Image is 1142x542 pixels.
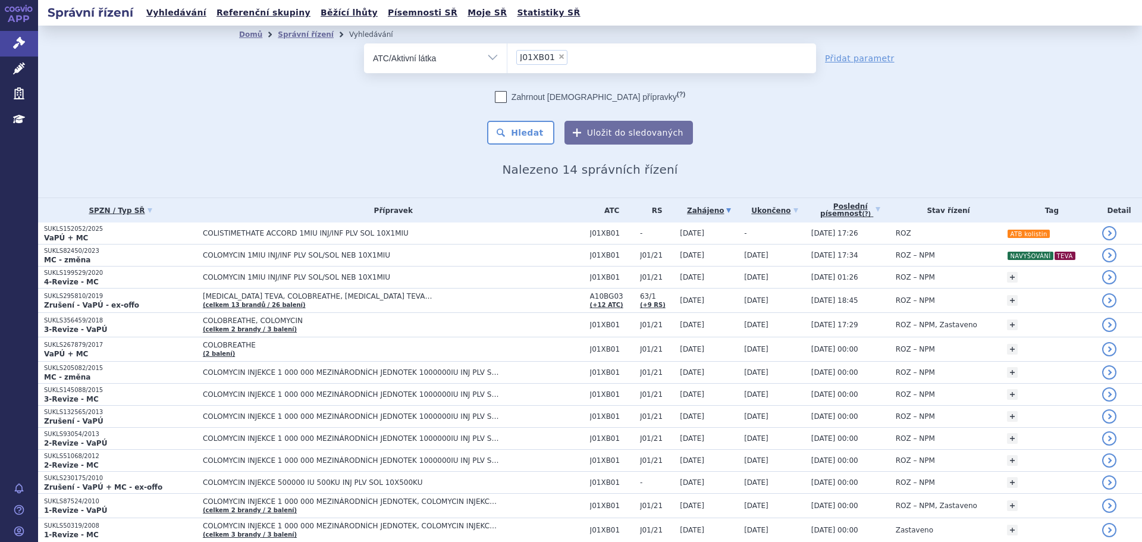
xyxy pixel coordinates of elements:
span: 63/1 [640,292,674,300]
p: SUKLS82450/2023 [44,247,197,255]
span: J01/21 [640,251,674,259]
span: [DATE] [744,478,768,487]
span: ROZ – NPM [896,273,935,281]
span: [DATE] [680,478,704,487]
span: [DATE] 00:00 [811,456,858,465]
a: (+12 ATC) [590,302,623,308]
span: J01/21 [640,345,674,353]
label: Zahrnout [DEMOGRAPHIC_DATA] přípravky [495,91,685,103]
a: + [1007,272,1018,283]
span: [DATE] 00:00 [811,345,858,353]
th: Stav řízení [890,198,1002,223]
span: [MEDICAL_DATA] TEVA, COLOBREATHE, [MEDICAL_DATA] TEVA… [203,292,500,300]
span: J01XB01 [590,390,634,399]
span: J01XB01 [590,526,634,534]
span: COLOMYCIN INJEKCE 1 000 000 MEZINÁRODNÍCH JEDNOTEK 1000000IU INJ PLV SOL/SOL NEB 10X1MIU [203,368,500,377]
a: + [1007,525,1018,535]
span: ROZ – NPM, Zastaveno [896,321,977,329]
th: RS [634,198,674,223]
span: [DATE] [680,526,704,534]
span: - [744,229,746,237]
a: Vyhledávání [143,5,210,21]
span: [DATE] [744,296,768,305]
strong: 3-Revize - MC [44,395,99,403]
a: (+9 RS) [640,302,666,308]
p: SUKLS267879/2017 [44,341,197,349]
span: [DATE] [680,321,704,329]
span: J01/21 [640,412,674,421]
span: [DATE] 17:26 [811,229,858,237]
a: (2 balení) [203,350,235,357]
a: + [1007,477,1018,488]
a: detail [1102,499,1116,513]
span: J01/21 [640,456,674,465]
a: detail [1102,318,1116,332]
p: SUKLS152052/2025 [44,225,197,233]
li: Vyhledávání [349,26,409,43]
span: COLOMYCIN INJEKCE 1 000 000 MEZINÁRODNÍCH JEDNOTEK 1000000IU INJ PLV SOL/SOL NEB 10X1MIU [203,412,500,421]
abbr: (?) [677,90,685,98]
span: [DATE] [680,251,704,259]
span: J01XB01 [590,412,634,421]
a: + [1007,455,1018,466]
p: SUKLS199529/2020 [44,269,197,277]
h2: Správní řízení [38,4,143,21]
a: Domů [239,30,262,39]
span: J01/21 [640,390,674,399]
span: ROZ – NPM [896,345,935,353]
a: detail [1102,226,1116,240]
span: COLOMYCIN 1MIU INJ/INF PLV SOL/SOL NEB 10X1MIU [203,273,500,281]
span: - [640,478,674,487]
span: [DATE] [744,526,768,534]
th: Tag [1001,198,1096,223]
a: Přidat parametr [825,52,895,64]
a: detail [1102,387,1116,402]
a: + [1007,295,1018,306]
span: [DATE] [680,502,704,510]
strong: Zrušení - VaPÚ [44,417,103,425]
a: + [1007,389,1018,400]
span: J01/21 [640,273,674,281]
strong: Zrušení - VaPÚ + MC - ex-offo [44,483,162,491]
strong: 3-Revize - VaPÚ [44,325,107,334]
span: [DATE] 17:34 [811,251,858,259]
span: COLOBREATHE [203,341,500,349]
p: SUKLS132565/2013 [44,408,197,416]
a: detail [1102,248,1116,262]
span: COLOMYCIN 1MIU INJ/INF PLV SOL/SOL NEB 10X1MIU [203,251,500,259]
span: J01/21 [640,368,674,377]
span: J01XB01 [590,456,634,465]
a: + [1007,367,1018,378]
a: + [1007,411,1018,422]
span: [DATE] 00:00 [811,412,858,421]
button: Hledat [487,121,554,145]
a: + [1007,319,1018,330]
span: ROZ – NPM, Zastaveno [896,502,977,510]
p: SUKLS50319/2008 [44,522,197,530]
span: [DATE] 00:00 [811,478,858,487]
span: J01XB01 [590,478,634,487]
a: + [1007,433,1018,444]
th: Detail [1096,198,1142,223]
strong: VaPÚ + MC [44,234,88,242]
span: [DATE] [744,345,768,353]
p: SUKLS51068/2012 [44,452,197,460]
span: [DATE] [744,321,768,329]
strong: 1-Revize - MC [44,531,99,539]
strong: VaPÚ + MC [44,350,88,358]
span: ROZ – NPM [896,456,935,465]
a: detail [1102,475,1116,490]
span: [DATE] [680,412,704,421]
p: SUKLS205082/2015 [44,364,197,372]
span: J01XB01 [590,502,634,510]
a: detail [1102,270,1116,284]
a: Referenční skupiny [213,5,314,21]
span: COLOMYCIN INJEKCE 1 000 000 MEZINÁRODNÍCH JEDNOTEK 1000000IU INJ PLV SOL/SOL NEB 10X1MIU [203,390,500,399]
span: J01XB01 [590,345,634,353]
span: - [640,229,674,237]
span: ROZ – NPM [896,390,935,399]
span: [DATE] 00:00 [811,368,858,377]
i: ATB kolistin [1008,230,1049,238]
span: [DATE] [680,434,704,443]
span: [DATE] 00:00 [811,526,858,534]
